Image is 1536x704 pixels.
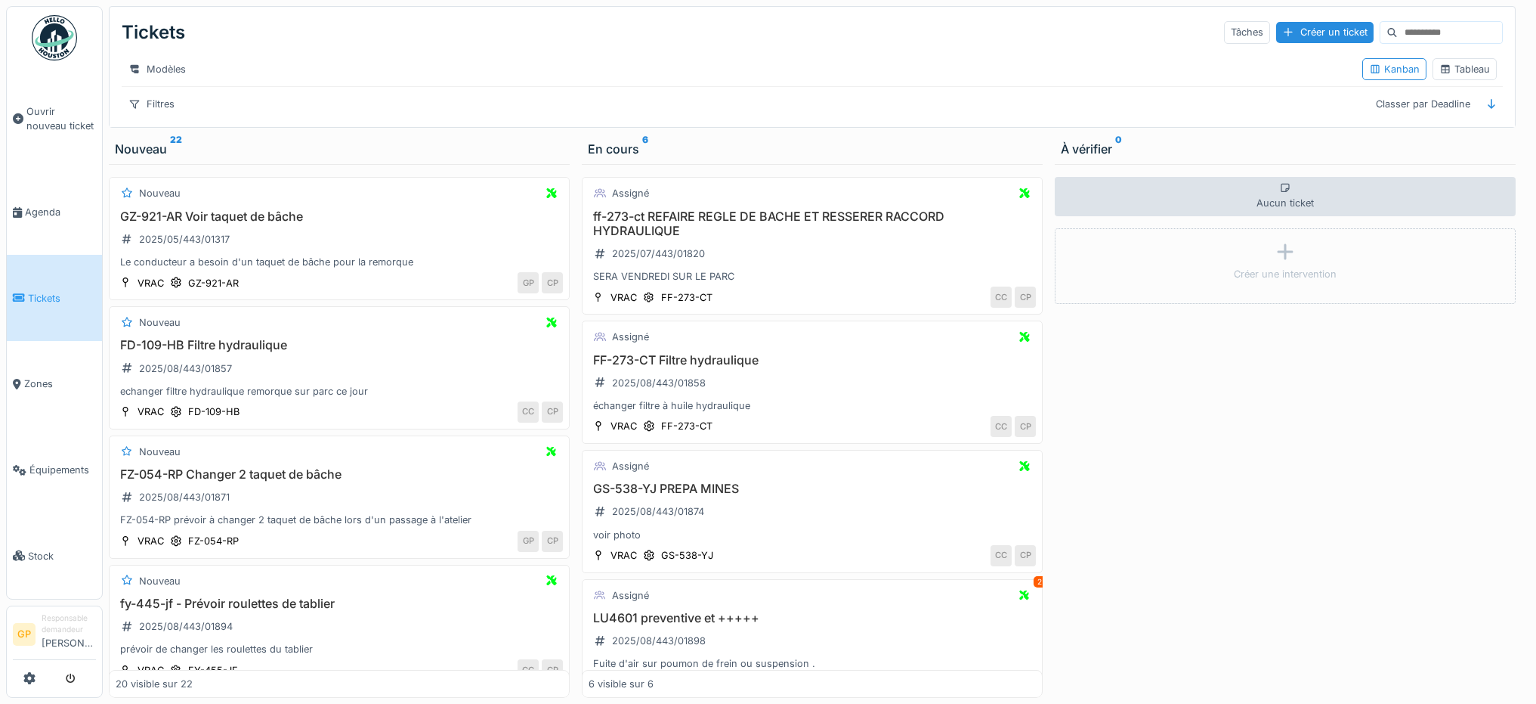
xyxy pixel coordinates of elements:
div: FF-273-CT [661,419,712,433]
div: Créer une intervention [1234,267,1337,281]
div: Tickets [122,13,185,52]
div: Nouveau [115,140,564,158]
div: Assigné [612,330,649,344]
span: Équipements [29,463,96,477]
sup: 0 [1115,140,1122,158]
div: CC [518,402,539,423]
h3: fy-445-jf - Prévoir roulettes de tablier [116,597,563,611]
div: echanger filtre hydraulique remorque sur parc ce jour [116,384,563,399]
div: CP [542,659,563,681]
div: GS-538-YJ [661,548,713,563]
div: VRAC [138,534,164,548]
div: Le conducteur a besoin d'un taquet de bâche pour la remorque [116,255,563,269]
div: CP [1015,545,1036,566]
div: Nouveau [139,445,181,459]
div: 2025/08/443/01858 [612,376,706,390]
div: Tâches [1224,21,1270,43]
div: CC [991,416,1012,437]
div: En cours [588,140,1037,158]
a: GP Responsable demandeur[PERSON_NAME] [13,613,96,660]
div: Créer un ticket [1276,22,1374,42]
span: Zones [24,377,96,391]
a: Zones [7,341,102,427]
span: Stock [28,549,96,563]
div: 2025/07/443/01820 [612,247,705,261]
div: 2025/08/443/01857 [139,361,232,376]
div: 20 visible sur 22 [116,677,193,691]
div: voir photo [589,528,1036,542]
div: Kanban [1369,62,1420,76]
div: 2025/05/443/01317 [139,232,230,247]
li: [PERSON_NAME] [42,613,96,656]
div: CP [1015,416,1036,437]
div: Responsable demandeur [42,613,96,636]
div: SERA VENDREDI SUR LE PARC [589,269,1036,284]
div: Nouveau [139,186,181,200]
div: Aucun ticket [1055,177,1516,216]
div: VRAC [610,419,637,433]
div: Fuite d'air sur poumon de frein ou suspension . tendeur de bâche avant et arrière. cote gauche. t... [589,656,1036,685]
div: Assigné [612,588,649,603]
div: FZ-054-RP prévoir à changer 2 taquet de bâche lors d'un passage à l'atelier [116,513,563,527]
div: 6 visible sur 6 [589,677,654,691]
div: 2025/08/443/01894 [139,619,233,634]
div: Nouveau [139,315,181,330]
div: 2025/08/443/01871 [139,490,230,504]
div: FY-455-JF [188,663,238,678]
div: FF-273-CT [661,290,712,305]
div: Classer par Deadline [1369,93,1477,115]
div: Nouveau [139,574,181,588]
div: VRAC [610,290,637,305]
div: CC [518,659,539,681]
h3: FZ-054-RP Changer 2 taquet de bâche [116,467,563,482]
a: Ouvrir nouveau ticket [7,69,102,169]
h3: FF-273-CT Filtre hydraulique [589,353,1036,368]
div: Tableau [1439,62,1490,76]
div: CP [1015,287,1036,308]
div: CP [542,531,563,552]
div: CC [991,545,1012,566]
div: 2025/08/443/01874 [612,504,704,519]
span: Agenda [25,205,96,219]
div: 2 [1034,576,1046,588]
div: 2025/08/443/01898 [612,634,706,648]
div: FD-109-HB [188,405,240,419]
a: Agenda [7,169,102,256]
div: VRAC [610,548,637,563]
div: VRAC [138,405,164,419]
div: Modèles [122,58,193,80]
div: FZ-054-RP [188,534,239,548]
div: CC [991,287,1012,308]
sup: 6 [642,140,648,158]
h3: GZ-921-AR Voir taquet de bâche [116,209,563,224]
div: CP [542,402,563,423]
div: Assigné [612,186,649,200]
div: CP [542,272,563,293]
div: VRAC [138,276,164,290]
div: prévoir de changer les roulettes du tablier [116,642,563,656]
span: Tickets [28,291,96,305]
h3: LU4601 preventive et +++++ [589,611,1036,625]
div: Assigné [612,459,649,473]
div: VRAC [138,663,164,678]
h3: GS-538-YJ PREPA MINES [589,482,1036,496]
h3: ff-273-ct REFAIRE REGLE DE BACHE ET RESSERER RACCORD HYDRAULIQUE [589,209,1036,238]
div: À vérifier [1061,140,1510,158]
div: GP [518,531,539,552]
li: GP [13,623,36,646]
h3: FD-109-HB Filtre hydraulique [116,338,563,352]
a: Tickets [7,255,102,341]
div: GP [518,272,539,293]
a: Stock [7,513,102,599]
sup: 22 [170,140,182,158]
div: échanger filtre à huile hydraulique [589,399,1036,413]
div: Filtres [122,93,181,115]
a: Équipements [7,427,102,513]
img: Badge_color-CXgf-gQk.svg [32,15,77,60]
span: Ouvrir nouveau ticket [26,104,96,133]
div: GZ-921-AR [188,276,239,290]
